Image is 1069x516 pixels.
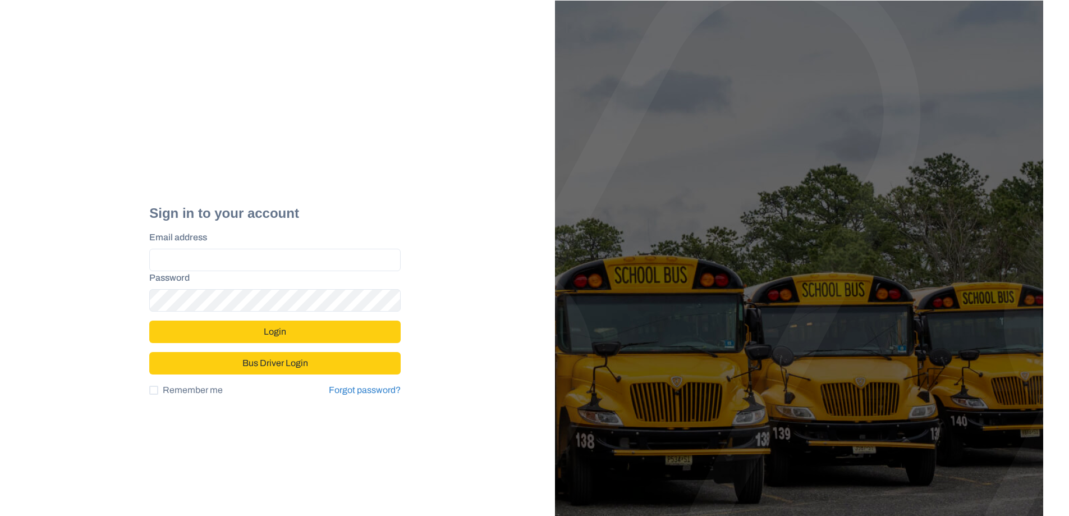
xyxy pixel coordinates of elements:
label: Email address [149,231,394,244]
a: Forgot password? [329,383,401,397]
button: Bus Driver Login [149,352,401,375]
a: Forgot password? [329,385,401,395]
a: Bus Driver Login [149,353,401,363]
h2: Sign in to your account [149,206,401,222]
span: Remember me [163,383,223,397]
label: Password [149,271,394,285]
button: Login [149,321,401,343]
